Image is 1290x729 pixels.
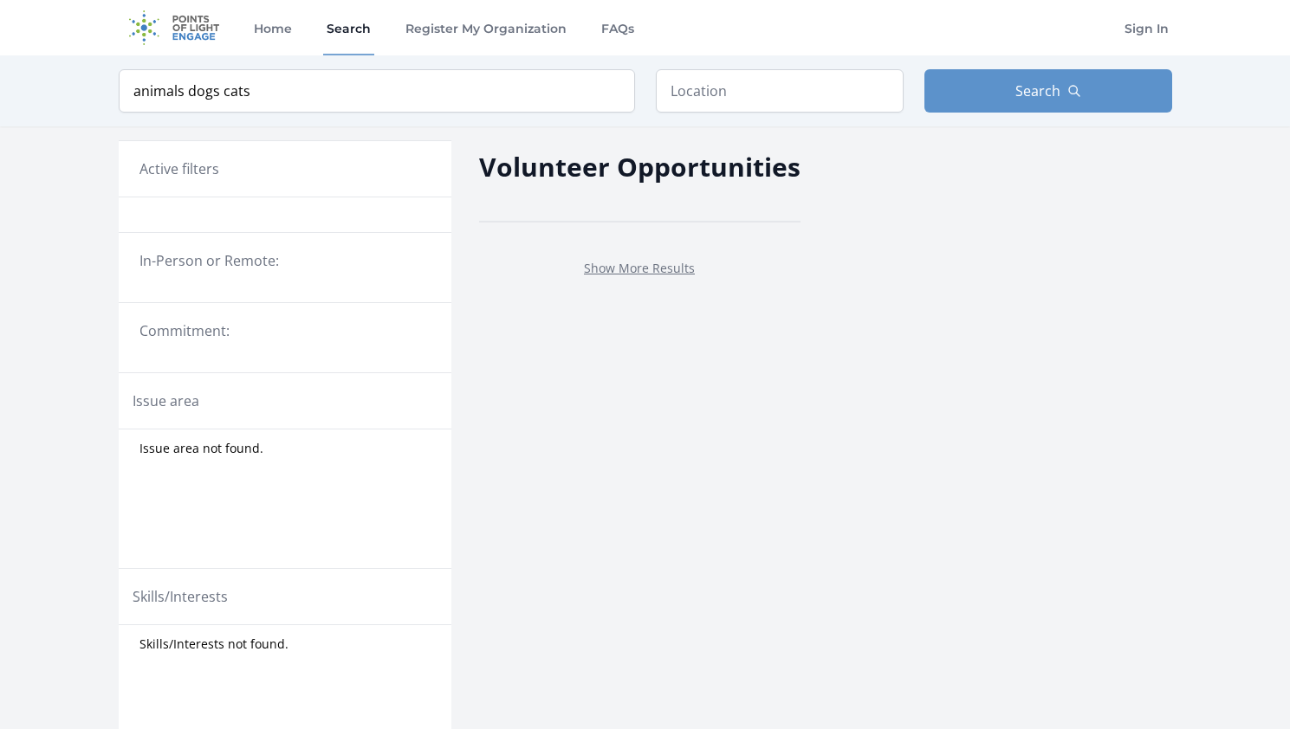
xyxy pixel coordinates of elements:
[656,69,904,113] input: Location
[139,250,431,271] legend: In-Person or Remote:
[584,260,695,276] a: Show More Results
[133,586,228,607] legend: Skills/Interests
[924,69,1172,113] button: Search
[479,147,801,186] h2: Volunteer Opportunities
[139,320,431,341] legend: Commitment:
[139,440,263,457] span: Issue area not found.
[119,69,635,113] input: Keyword
[133,390,199,411] legend: Issue area
[139,635,288,653] span: Skills/Interests not found.
[1015,81,1060,101] span: Search
[139,158,219,179] h3: Active filters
